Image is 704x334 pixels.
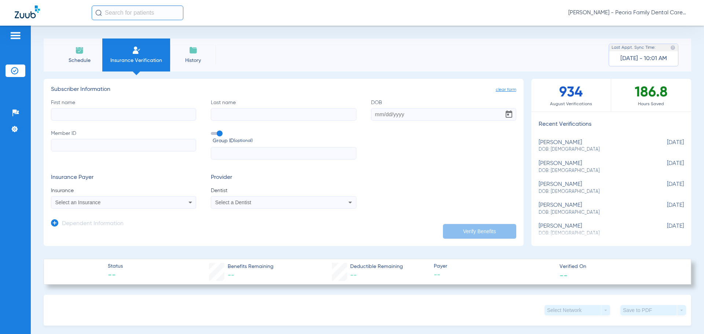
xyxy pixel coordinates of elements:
span: Benefits Remaining [228,263,274,271]
h3: Recent Verifications [531,121,691,128]
span: DOB: [DEMOGRAPHIC_DATA] [539,209,647,216]
label: First name [51,99,196,121]
span: DOB: [DEMOGRAPHIC_DATA] [539,188,647,195]
span: Group ID [213,137,356,145]
span: Hours Saved [611,100,691,108]
span: [PERSON_NAME] - Peoria Family Dental Care [568,9,689,16]
span: [DATE] [647,202,684,216]
h3: Provider [211,174,356,181]
span: Deductible Remaining [350,263,403,271]
input: Search for patients [92,5,183,20]
div: 934 [531,79,611,111]
label: DOB [371,99,516,121]
button: Open calendar [502,107,516,122]
img: hamburger-icon [10,31,21,40]
span: -- [228,272,234,279]
img: Manual Insurance Verification [132,46,141,55]
span: Verified On [560,263,679,271]
span: [DATE] - 10:01 AM [620,55,667,62]
small: (optional) [234,137,253,145]
span: Schedule [62,57,97,64]
span: -- [560,271,568,279]
span: [DATE] [647,223,684,236]
input: Last name [211,108,356,121]
span: August Verifications [531,100,611,108]
img: Schedule [75,46,84,55]
span: [DATE] [647,160,684,174]
div: [PERSON_NAME] [539,223,647,236]
div: [PERSON_NAME] [539,139,647,153]
input: Member ID [51,139,196,151]
span: Last Appt. Sync Time: [612,44,656,51]
span: Payer [434,263,553,270]
h3: Insurance Payer [51,174,196,181]
span: [DATE] [647,181,684,195]
span: Select an Insurance [55,199,101,205]
span: [DATE] [647,139,684,153]
span: clear form [496,86,516,93]
div: [PERSON_NAME] [539,202,647,216]
h3: Subscriber Information [51,86,516,93]
input: DOBOpen calendar [371,108,516,121]
span: -- [350,272,357,279]
button: Verify Benefits [443,224,516,239]
img: last sync help info [670,45,675,50]
span: Select a Dentist [215,199,251,205]
span: DOB: [DEMOGRAPHIC_DATA] [539,168,647,174]
label: Member ID [51,130,196,160]
h3: Dependent Information [62,220,124,228]
input: First name [51,108,196,121]
label: Last name [211,99,356,121]
img: Search Icon [95,10,102,16]
div: [PERSON_NAME] [539,160,647,174]
span: -- [108,271,123,281]
div: [PERSON_NAME] [539,181,647,195]
span: Insurance Verification [108,57,165,64]
img: History [189,46,198,55]
div: 186.8 [611,79,691,111]
span: Insurance [51,187,196,194]
span: Dentist [211,187,356,194]
span: -- [434,271,553,280]
span: Status [108,263,123,270]
img: Zuub Logo [15,5,40,18]
span: History [176,57,210,64]
span: DOB: [DEMOGRAPHIC_DATA] [539,146,647,153]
